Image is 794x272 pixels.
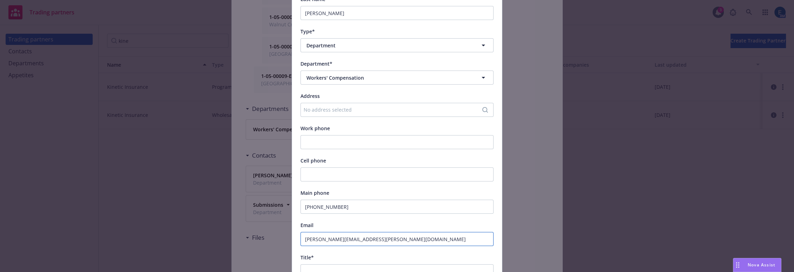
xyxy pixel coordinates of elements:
span: Address [300,93,320,99]
button: No address selected [300,103,494,117]
span: Work phone [300,125,330,132]
span: Main phone [300,190,329,196]
div: Drag to move [733,258,742,272]
span: Cell phone [300,157,326,164]
span: Workers' Compensation [306,74,364,81]
button: Workers' Compensation [300,71,494,85]
span: Nova Assist [748,262,775,268]
span: Title* [300,254,314,261]
span: Email [300,222,313,228]
svg: Search [482,107,488,113]
span: Type* [300,28,315,35]
button: Nova Assist [733,258,781,272]
button: Department [300,38,494,52]
div: No address selected [304,106,483,113]
span: Department [306,42,462,49]
span: Department* [300,60,332,67]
